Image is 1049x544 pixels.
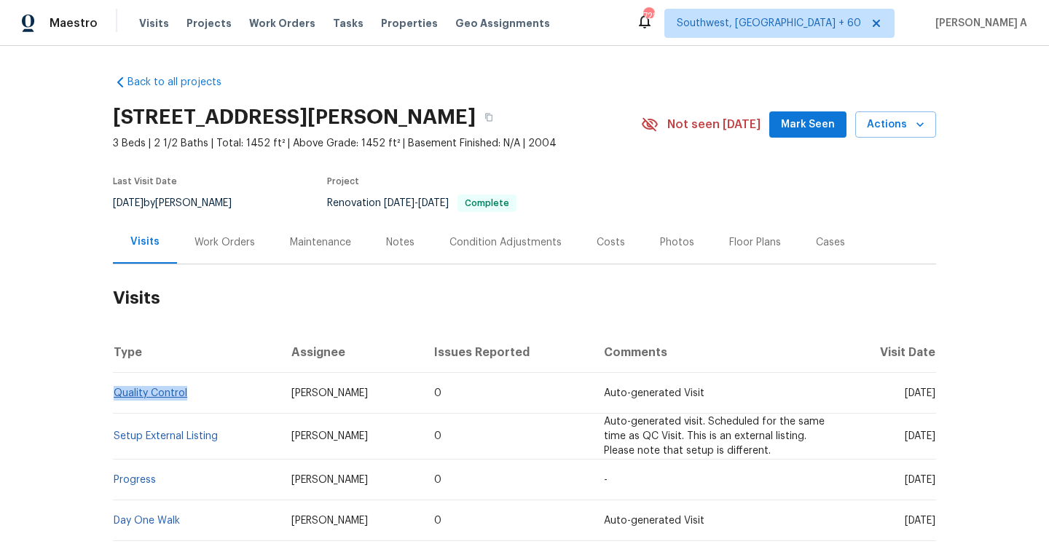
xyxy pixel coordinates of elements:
[816,235,845,250] div: Cases
[280,332,423,373] th: Assignee
[291,431,368,441] span: [PERSON_NAME]
[729,235,781,250] div: Floor Plans
[434,475,441,485] span: 0
[905,475,935,485] span: [DATE]
[476,104,502,130] button: Copy Address
[113,264,936,332] h2: Visits
[113,110,476,125] h2: [STREET_ADDRESS][PERSON_NAME]
[660,235,694,250] div: Photos
[386,235,415,250] div: Notes
[604,388,704,398] span: Auto-generated Visit
[291,475,368,485] span: [PERSON_NAME]
[327,177,359,186] span: Project
[113,194,249,212] div: by [PERSON_NAME]
[114,431,218,441] a: Setup External Listing
[769,111,846,138] button: Mark Seen
[905,516,935,526] span: [DATE]
[643,9,653,23] div: 728
[114,475,156,485] a: Progress
[667,117,761,132] span: Not seen [DATE]
[113,136,641,151] span: 3 Beds | 2 1/2 Baths | Total: 1452 ft² | Above Grade: 1452 ft² | Basement Finished: N/A | 2004
[597,235,625,250] div: Costs
[459,199,515,208] span: Complete
[604,417,825,456] span: Auto-generated visit. Scheduled for the same time as QC Visit. This is an external listing. Pleas...
[113,198,144,208] span: [DATE]
[781,116,835,134] span: Mark Seen
[867,116,924,134] span: Actions
[113,75,253,90] a: Back to all projects
[449,235,562,250] div: Condition Adjustments
[249,16,315,31] span: Work Orders
[384,198,449,208] span: -
[195,235,255,250] div: Work Orders
[327,198,516,208] span: Renovation
[677,16,861,31] span: Southwest, [GEOGRAPHIC_DATA] + 60
[930,16,1027,31] span: [PERSON_NAME] A
[139,16,169,31] span: Visits
[855,111,936,138] button: Actions
[418,198,449,208] span: [DATE]
[381,16,438,31] span: Properties
[114,388,187,398] a: Quality Control
[455,16,550,31] span: Geo Assignments
[839,332,936,373] th: Visit Date
[291,388,368,398] span: [PERSON_NAME]
[130,234,160,249] div: Visits
[291,516,368,526] span: [PERSON_NAME]
[186,16,232,31] span: Projects
[604,475,608,485] span: -
[384,198,415,208] span: [DATE]
[113,177,177,186] span: Last Visit Date
[423,332,592,373] th: Issues Reported
[905,388,935,398] span: [DATE]
[905,431,935,441] span: [DATE]
[592,332,839,373] th: Comments
[114,516,180,526] a: Day One Walk
[604,516,704,526] span: Auto-generated Visit
[113,332,280,373] th: Type
[50,16,98,31] span: Maestro
[290,235,351,250] div: Maintenance
[434,516,441,526] span: 0
[434,388,441,398] span: 0
[434,431,441,441] span: 0
[333,18,364,28] span: Tasks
